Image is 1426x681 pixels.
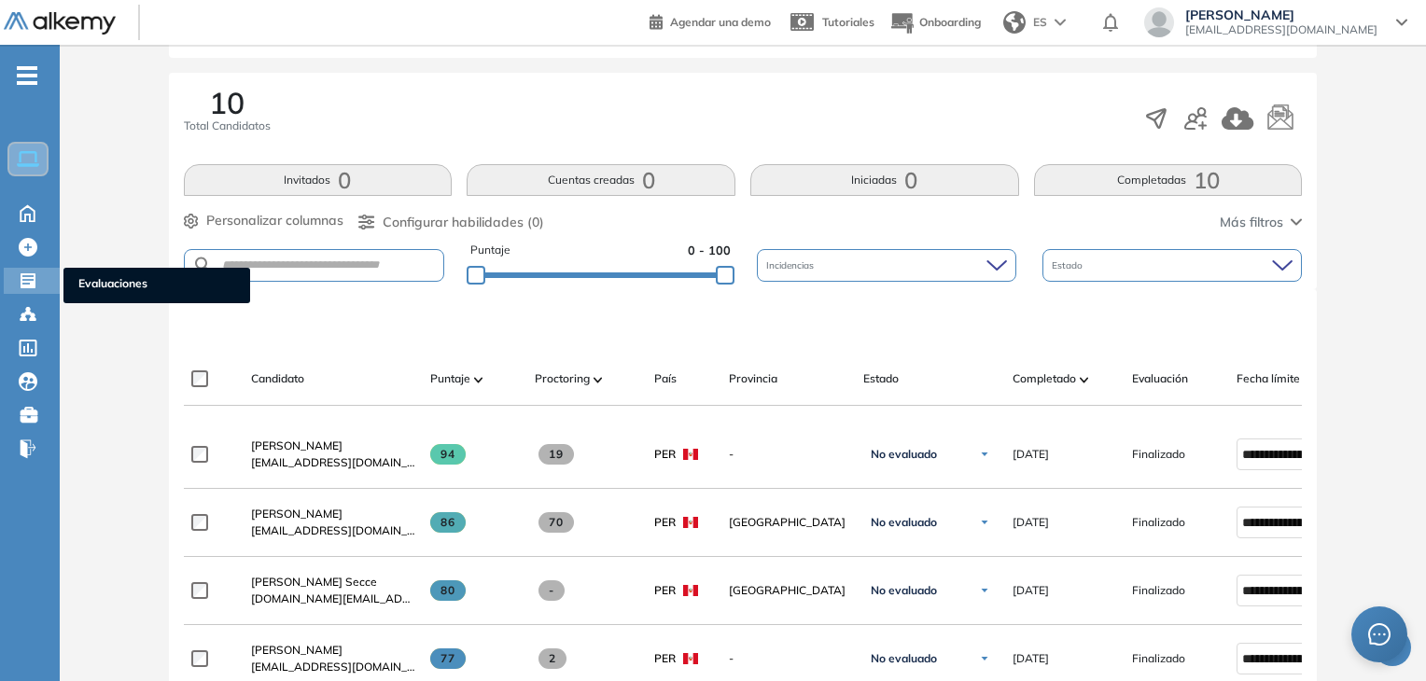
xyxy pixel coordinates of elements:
[430,580,467,601] span: 80
[538,648,567,669] span: 2
[251,454,415,471] span: [EMAIL_ADDRESS][DOMAIN_NAME]
[654,514,676,531] span: PER
[766,258,818,272] span: Incidencias
[889,3,981,43] button: Onboarding
[871,651,937,666] span: No evaluado
[1132,582,1185,599] span: Finalizado
[251,438,415,454] a: [PERSON_NAME]
[871,583,937,598] span: No evaluado
[683,517,698,528] img: PER
[979,653,990,664] img: Ícono de flecha
[979,585,990,596] img: Ícono de flecha
[688,242,731,259] span: 0 - 100
[206,211,343,230] span: Personalizar columnas
[670,15,771,29] span: Agendar una demo
[251,659,415,675] span: [EMAIL_ADDRESS][DOMAIN_NAME]
[184,164,453,196] button: Invitados0
[979,517,990,528] img: Ícono de flecha
[729,650,848,667] span: -
[383,213,544,232] span: Configurar habilidades (0)
[1003,11,1026,34] img: world
[729,582,848,599] span: [GEOGRAPHIC_DATA]
[1013,514,1049,531] span: [DATE]
[979,449,990,460] img: Ícono de flecha
[654,582,676,599] span: PER
[209,88,245,118] span: 10
[729,370,777,387] span: Provincia
[1368,623,1391,646] span: message
[683,585,698,596] img: PER
[729,446,848,463] span: -
[1237,370,1300,387] span: Fecha límite
[1042,249,1302,282] div: Estado
[919,15,981,29] span: Onboarding
[654,446,676,463] span: PER
[251,507,343,521] span: [PERSON_NAME]
[871,447,937,462] span: No evaluado
[1055,19,1066,26] img: arrow
[184,118,271,134] span: Total Candidatos
[474,377,483,382] img: [missing "en.ARROW_ALT" translation]
[251,643,343,657] span: [PERSON_NAME]
[1052,258,1086,272] span: Estado
[1013,582,1049,599] span: [DATE]
[1220,213,1302,232] button: Más filtros
[729,514,848,531] span: [GEOGRAPHIC_DATA]
[78,275,235,296] span: Evaluaciones
[251,522,415,539] span: [EMAIL_ADDRESS][DOMAIN_NAME]
[750,164,1019,196] button: Iniciadas0
[430,444,467,465] span: 94
[1132,514,1185,531] span: Finalizado
[467,164,735,196] button: Cuentas creadas0
[1033,14,1047,31] span: ES
[1132,370,1188,387] span: Evaluación
[251,591,415,607] span: [DOMAIN_NAME][EMAIL_ADDRESS][DOMAIN_NAME]
[871,515,937,530] span: No evaluado
[1013,446,1049,463] span: [DATE]
[358,213,544,232] button: Configurar habilidades (0)
[4,12,116,35] img: Logo
[17,74,37,77] i: -
[683,653,698,664] img: PER
[1013,650,1049,667] span: [DATE]
[251,370,304,387] span: Candidato
[192,254,215,277] img: SEARCH_ALT
[654,370,677,387] span: País
[757,249,1016,282] div: Incidencias
[650,9,771,32] a: Agendar una demo
[683,449,698,460] img: PER
[535,370,590,387] span: Proctoring
[251,506,415,522] a: [PERSON_NAME]
[538,444,575,465] span: 19
[1132,650,1185,667] span: Finalizado
[184,211,343,230] button: Personalizar columnas
[822,15,874,29] span: Tutoriales
[1185,22,1377,37] span: [EMAIL_ADDRESS][DOMAIN_NAME]
[1220,213,1283,232] span: Más filtros
[251,642,415,659] a: [PERSON_NAME]
[538,512,575,533] span: 70
[1034,164,1303,196] button: Completadas10
[594,377,603,382] img: [missing "en.ARROW_ALT" translation]
[430,648,467,669] span: 77
[538,580,566,601] span: -
[430,370,470,387] span: Puntaje
[430,512,467,533] span: 86
[654,650,676,667] span: PER
[251,575,377,589] span: [PERSON_NAME] Secce
[1080,377,1089,382] img: [missing "en.ARROW_ALT" translation]
[251,574,415,591] a: [PERSON_NAME] Secce
[1013,370,1076,387] span: Completado
[1132,446,1185,463] span: Finalizado
[470,242,510,259] span: Puntaje
[863,370,899,387] span: Estado
[1185,7,1377,22] span: [PERSON_NAME]
[251,438,343,452] span: [PERSON_NAME]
